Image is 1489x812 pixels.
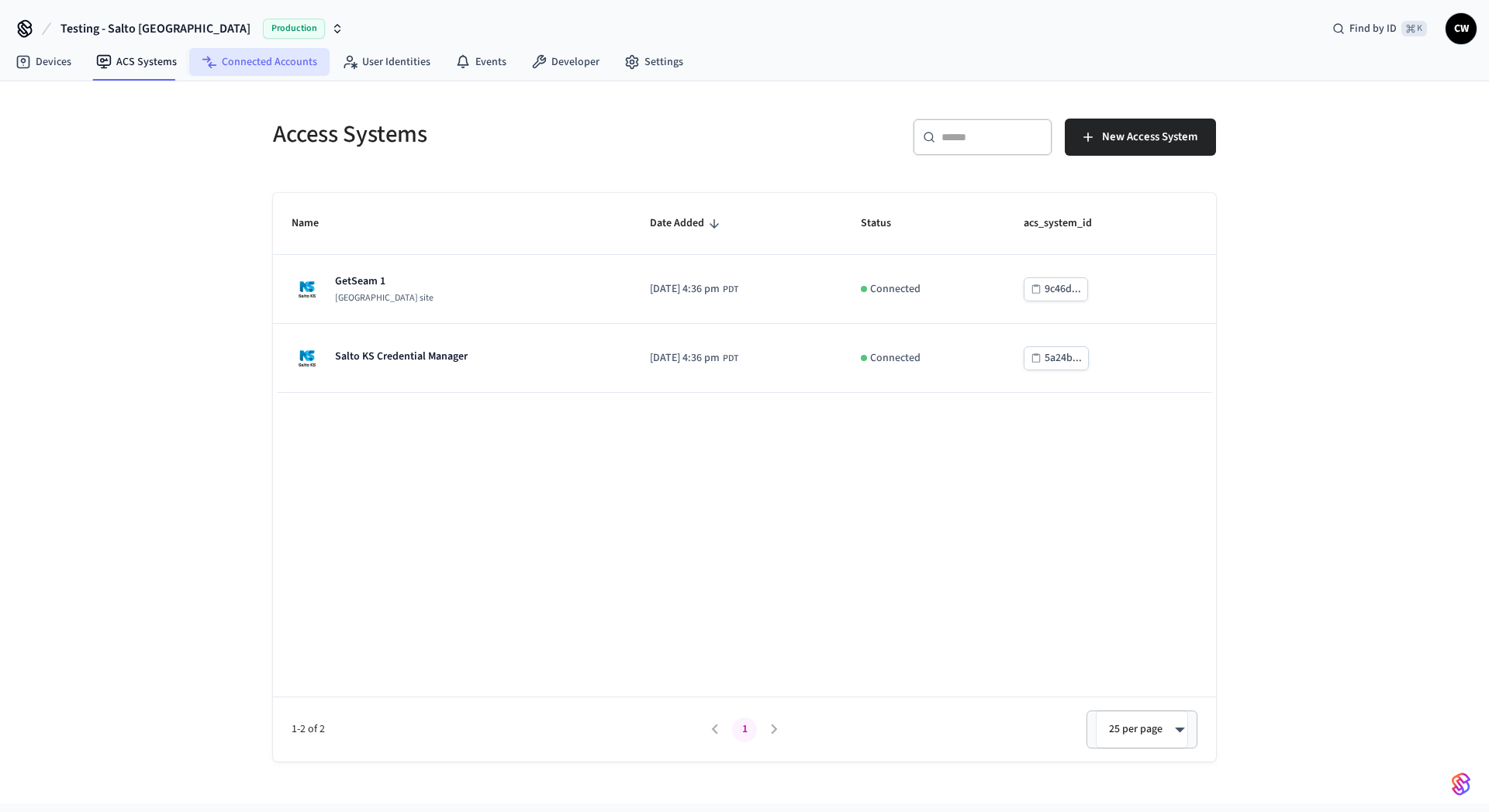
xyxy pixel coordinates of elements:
p: GetSeam 1 [335,274,434,289]
img: Salto KS site Logo [292,274,323,304]
button: CW [1446,13,1477,44]
span: [DATE] 4:36 pm [650,281,720,298]
h5: Access Systems [273,119,735,150]
img: SeamLogoGradient.69752ec5.svg [1452,772,1470,797]
span: [DATE] 4:36 pm [650,350,720,366]
span: PDT [723,283,738,297]
table: sticky table [273,193,1216,393]
span: Name [292,212,339,236]
div: Find by ID⌘ K [1320,15,1439,43]
a: Devices [3,48,84,76]
span: Production [263,19,325,39]
a: Events [443,48,519,76]
a: ACS Systems [84,48,189,76]
p: Connected [870,281,921,298]
a: Developer [519,48,612,76]
a: User Identities [330,48,443,76]
a: Connected Accounts [189,48,330,76]
div: 9c46d... [1045,280,1081,299]
span: ⌘ K [1401,21,1427,36]
span: CW [1447,15,1475,43]
span: 1-2 of 2 [292,721,700,738]
span: Date Added [650,212,724,236]
span: Status [861,212,911,236]
button: 5a24b... [1024,346,1089,370]
div: 5a24b... [1045,349,1082,368]
span: Find by ID [1349,21,1397,36]
button: page 1 [732,717,757,742]
p: Connected [870,350,921,366]
p: [GEOGRAPHIC_DATA] site [335,292,434,304]
p: Salto KS Credential Manager [335,349,468,364]
div: 25 per page [1096,710,1188,748]
button: New Access System [1065,119,1216,156]
div: America/Los_Angeles [650,281,738,298]
span: acs_system_id [1024,212,1112,236]
span: New Access System [1102,127,1197,147]
button: 9c46d... [1024,277,1088,301]
img: Salto KS site Logo [292,342,323,373]
span: Testing - Salto [GEOGRAPHIC_DATA] [60,19,250,38]
nav: pagination navigation [700,717,789,742]
a: Settings [612,48,696,76]
span: PDT [723,352,738,366]
div: America/Los_Angeles [650,350,738,366]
